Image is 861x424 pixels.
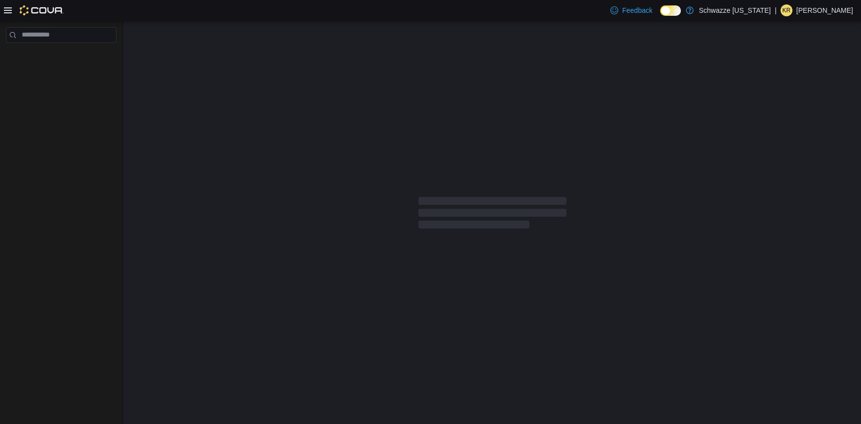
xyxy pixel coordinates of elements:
[622,5,652,15] span: Feedback
[20,5,64,15] img: Cova
[660,5,681,16] input: Dark Mode
[6,45,116,69] nav: Complex example
[775,4,777,16] p: |
[699,4,771,16] p: Schwazze [US_STATE]
[418,199,566,231] span: Loading
[783,4,791,16] span: KR
[796,4,853,16] p: [PERSON_NAME]
[781,4,792,16] div: Kevin Rodriguez
[606,0,656,20] a: Feedback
